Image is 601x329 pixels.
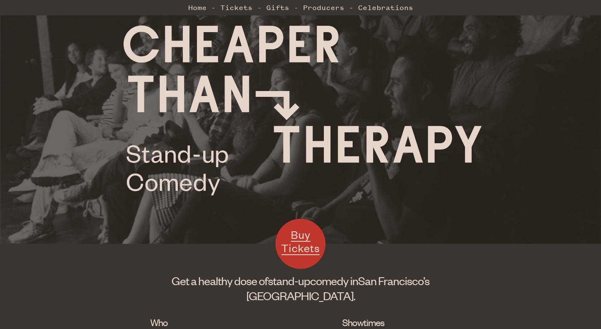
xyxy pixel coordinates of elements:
[246,289,355,303] span: [GEOGRAPHIC_DATA].
[150,316,173,329] h2: Who
[275,219,326,269] a: Buy Tickets
[150,273,451,303] h1: Get a healthy dose of comedy in
[358,273,429,288] span: San Francisco’s
[281,228,320,255] span: Buy Tickets
[268,273,310,288] span: stand-up
[124,25,482,195] img: Cheaper Than Therapy logo
[342,316,357,329] h2: Showtimes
